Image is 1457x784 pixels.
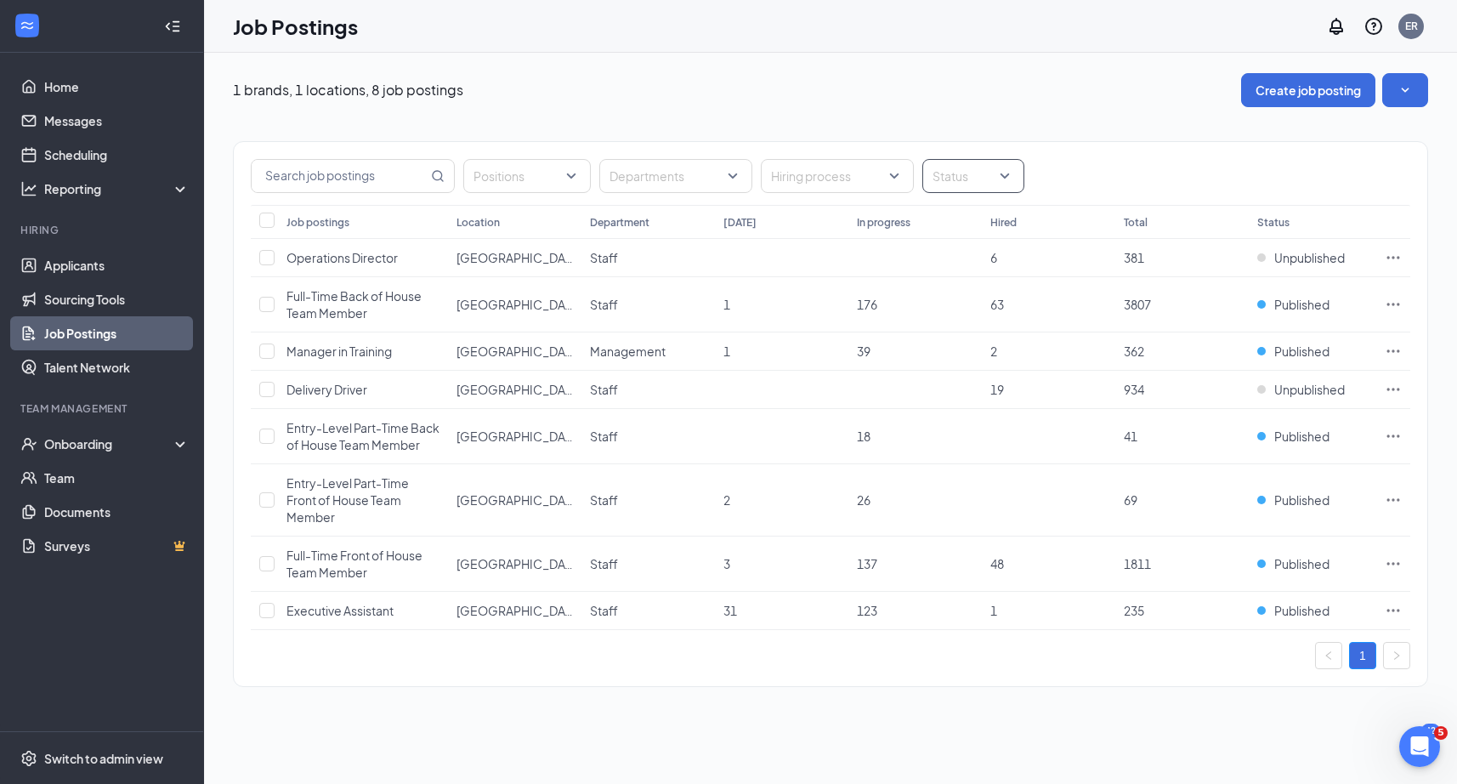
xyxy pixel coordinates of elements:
span: Staff [590,556,618,571]
span: 1811 [1124,556,1151,571]
span: 1 [990,603,997,618]
span: [GEOGRAPHIC_DATA][PERSON_NAME] [456,344,677,359]
svg: UserCheck [20,435,37,452]
span: 39 [857,344,870,359]
span: Published [1274,602,1329,619]
span: Full-Time Front of House Team Member [286,548,422,580]
span: 31 [723,603,737,618]
svg: Ellipses [1385,249,1402,266]
span: Published [1274,428,1329,445]
td: North Collins Street [448,277,581,332]
td: Staff [581,464,715,537]
svg: Ellipses [1385,381,1402,398]
th: Status [1249,205,1376,239]
span: 18 [857,429,870,444]
svg: Ellipses [1385,428,1402,445]
span: 137 [857,556,877,571]
h1: Job Postings [233,12,358,41]
span: 69 [1124,492,1137,508]
span: 176 [857,297,877,312]
span: 1 [723,297,730,312]
span: Executive Assistant [286,603,394,618]
p: 1 brands, 1 locations, 8 job postings [233,81,463,99]
span: 123 [857,603,877,618]
a: Talent Network [44,350,190,384]
svg: Ellipses [1385,602,1402,619]
td: Management [581,332,715,371]
iframe: Intercom live chat [1399,726,1440,767]
span: 3807 [1124,297,1151,312]
span: Published [1274,343,1329,360]
svg: Ellipses [1385,343,1402,360]
span: 381 [1124,250,1144,265]
td: Staff [581,277,715,332]
span: Entry-Level Part-Time Front of House Team Member [286,475,409,525]
span: [GEOGRAPHIC_DATA][PERSON_NAME] [456,382,677,397]
span: 63 [990,297,1004,312]
td: North Collins Street [448,592,581,630]
svg: Notifications [1326,16,1346,37]
div: Onboarding [44,435,175,452]
svg: QuestionInfo [1363,16,1384,37]
span: 19 [990,382,1004,397]
li: Next Page [1383,642,1410,669]
span: [GEOGRAPHIC_DATA][PERSON_NAME] [456,603,677,618]
span: [GEOGRAPHIC_DATA][PERSON_NAME] [456,492,677,508]
button: left [1315,642,1342,669]
span: 2 [990,344,997,359]
span: Management [590,344,666,359]
div: ER [1405,19,1418,33]
div: Department [590,215,649,230]
span: [GEOGRAPHIC_DATA][PERSON_NAME] [456,429,677,444]
span: 3 [723,556,730,571]
a: Team [44,461,190,495]
span: 362 [1124,344,1144,359]
span: [GEOGRAPHIC_DATA][PERSON_NAME] [456,556,677,571]
svg: Collapse [164,18,181,35]
li: 1 [1349,642,1376,669]
div: 42 [1421,724,1440,738]
button: right [1383,642,1410,669]
a: Applicants [44,248,190,282]
th: Total [1115,205,1249,239]
td: Staff [581,371,715,409]
td: North Collins Street [448,537,581,592]
span: Staff [590,492,618,508]
span: Staff [590,297,618,312]
span: Delivery Driver [286,382,367,397]
span: Unpublished [1274,249,1345,266]
td: North Collins Street [448,464,581,537]
span: [GEOGRAPHIC_DATA][PERSON_NAME] [456,297,677,312]
span: right [1392,650,1402,661]
span: left [1324,650,1334,661]
span: Staff [590,603,618,618]
div: Team Management [20,401,186,416]
a: Scheduling [44,138,190,172]
th: In progress [848,205,982,239]
span: 1 [723,344,730,359]
span: 26 [857,492,870,508]
div: Hiring [20,223,186,237]
td: Staff [581,409,715,464]
td: North Collins Street [448,371,581,409]
svg: MagnifyingGlass [431,169,445,183]
div: Reporting [44,180,190,197]
li: Previous Page [1315,642,1342,669]
button: SmallChevronDown [1382,73,1428,107]
span: Entry-Level Part-Time Back of House Team Member [286,420,439,452]
th: Hired [982,205,1115,239]
span: Published [1274,296,1329,313]
td: Staff [581,592,715,630]
span: Published [1274,555,1329,572]
td: North Collins Street [448,332,581,371]
span: [GEOGRAPHIC_DATA][PERSON_NAME] [456,250,677,265]
span: Published [1274,491,1329,508]
span: 934 [1124,382,1144,397]
a: 1 [1350,643,1375,668]
span: Staff [590,429,618,444]
td: North Collins Street [448,239,581,277]
span: Full-Time Back of House Team Member [286,288,422,321]
a: SurveysCrown [44,529,190,563]
div: Job postings [286,215,349,230]
svg: WorkstreamLogo [19,17,36,34]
